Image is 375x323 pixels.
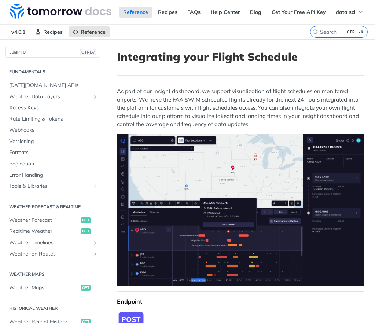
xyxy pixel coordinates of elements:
button: Show subpages for Weather Data Layers [92,94,98,100]
a: Tools & LibrariesShow subpages for Tools & Libraries [5,181,100,192]
span: Weather on Routes [9,250,91,258]
button: Show subpages for Weather Timelines [92,240,98,246]
a: Reference [69,26,110,37]
a: Weather Data LayersShow subpages for Weather Data Layers [5,91,100,102]
span: Formats [9,149,98,156]
span: data sci [336,9,356,15]
a: Pagination [5,158,100,169]
span: Rate Limiting & Tokens [9,115,98,123]
span: Expand image [117,134,364,286]
a: Webhooks [5,125,100,136]
button: data sci [332,7,368,18]
h1: Integrating your Flight Schedule [117,50,364,63]
a: Error Handling [5,170,100,181]
span: CTRL-/ [80,49,96,55]
button: JUMP TOCTRL-/ [5,47,100,58]
span: get [81,228,91,234]
span: Versioning [9,138,98,145]
span: Realtime Weather [9,228,79,235]
a: Weather Forecastget [5,215,100,226]
span: v4.0.1 [7,26,29,37]
button: Show subpages for Weather on Routes [92,251,98,257]
span: Error Handling [9,172,98,179]
a: Weather TimelinesShow subpages for Weather Timelines [5,237,100,248]
span: Weather Data Layers [9,93,91,100]
span: get [81,217,91,223]
span: Reference [81,29,106,35]
a: Recipes [154,7,181,18]
svg: Search [312,29,318,35]
span: get [81,285,91,291]
img: Flight Schedule Display on Insights Dashboard [117,134,364,286]
a: Recipes [31,26,67,37]
span: Weather Maps [9,284,79,291]
span: Tools & Libraries [9,183,91,190]
span: Webhooks [9,126,98,134]
p: As part of our insight dashboard, we support visualization of flight schedules on monitored airpo... [117,87,364,129]
a: Versioning [5,136,100,147]
a: [DATE][DOMAIN_NAME] APIs [5,80,100,91]
span: [DATE][DOMAIN_NAME] APIs [9,82,98,89]
a: Weather on RoutesShow subpages for Weather on Routes [5,249,100,260]
a: Blog [246,7,265,18]
a: Rate Limiting & Tokens [5,114,100,125]
a: FAQs [183,7,205,18]
h2: Weather Maps [5,271,100,278]
a: Reference [119,7,152,18]
a: Get Your Free API Key [268,7,330,18]
span: Access Keys [9,104,98,111]
span: Recipes [43,29,63,35]
span: Weather Timelines [9,239,91,246]
button: Show subpages for Tools & Libraries [92,183,98,189]
a: API Status [267,7,301,18]
a: Help Center [206,7,244,18]
a: Access Keys [5,102,100,113]
img: Tomorrow.io Weather API Docs [10,4,111,19]
h2: Historical Weather [5,305,100,312]
a: Formats [5,147,100,158]
div: Endpoint [117,298,364,305]
a: Realtime Weatherget [5,226,100,237]
span: Pagination [9,160,98,168]
kbd: CTRL-K [345,28,365,36]
span: Weather Forecast [9,217,79,224]
a: Weather Mapsget [5,282,100,293]
h2: Weather Forecast & realtime [5,203,100,210]
h2: Fundamentals [5,69,100,75]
